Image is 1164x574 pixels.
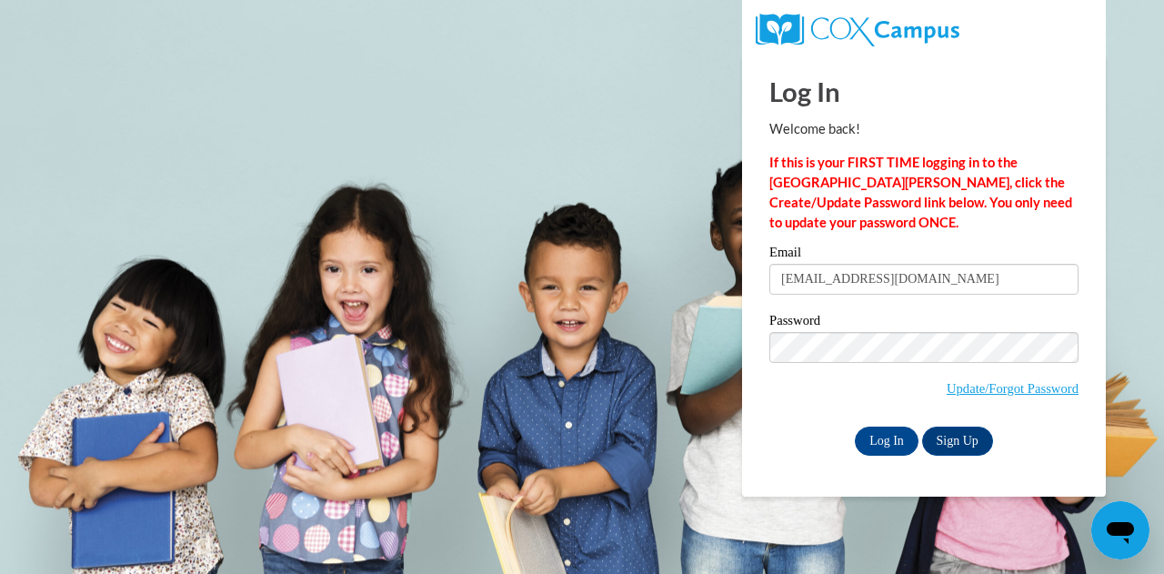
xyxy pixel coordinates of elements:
[769,246,1079,264] label: Email
[769,155,1072,230] strong: If this is your FIRST TIME logging in to the [GEOGRAPHIC_DATA][PERSON_NAME], click the Create/Upd...
[756,14,959,46] img: COX Campus
[947,381,1079,396] a: Update/Forgot Password
[769,73,1079,110] h1: Log In
[1091,501,1149,559] iframe: Button to launch messaging window
[855,427,918,456] input: Log In
[769,119,1079,139] p: Welcome back!
[769,314,1079,332] label: Password
[922,427,993,456] a: Sign Up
